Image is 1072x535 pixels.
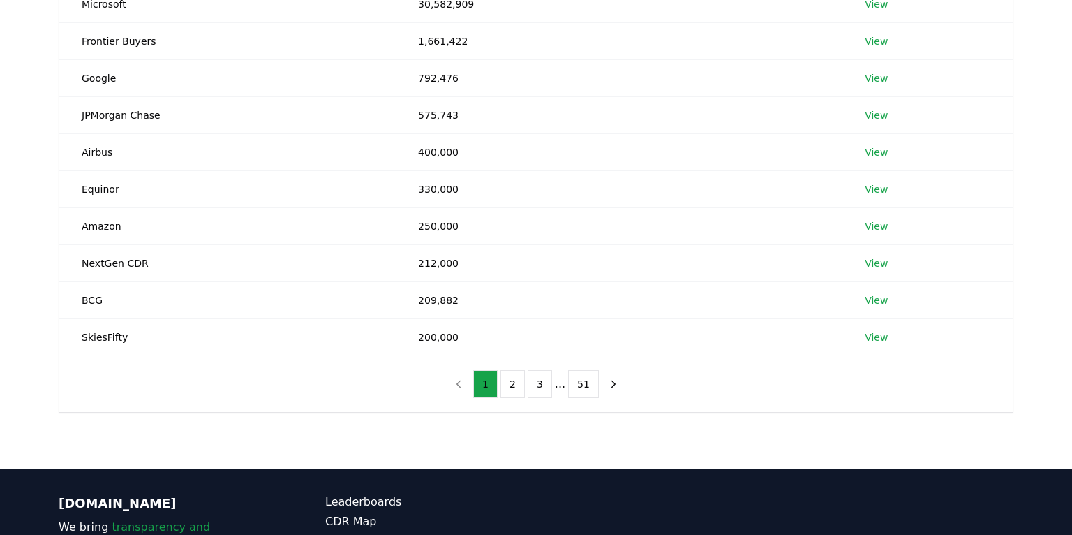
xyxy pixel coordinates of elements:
[865,71,888,85] a: View
[396,281,842,318] td: 209,882
[59,170,396,207] td: Equinor
[865,145,888,159] a: View
[602,370,625,398] button: next page
[555,376,565,393] li: ...
[59,133,396,170] td: Airbus
[865,219,888,233] a: View
[396,170,842,207] td: 330,000
[473,370,498,398] button: 1
[325,513,536,530] a: CDR Map
[59,281,396,318] td: BCG
[865,108,888,122] a: View
[396,207,842,244] td: 250,000
[865,182,888,196] a: View
[500,370,525,398] button: 2
[396,244,842,281] td: 212,000
[865,330,888,344] a: View
[59,207,396,244] td: Amazon
[865,293,888,307] a: View
[865,34,888,48] a: View
[59,59,396,96] td: Google
[59,22,396,59] td: Frontier Buyers
[59,318,396,356] td: SkiesFifty
[59,244,396,281] td: NextGen CDR
[865,256,888,270] a: View
[396,133,842,170] td: 400,000
[325,494,536,511] a: Leaderboards
[396,22,842,59] td: 1,661,422
[568,370,599,398] button: 51
[396,96,842,133] td: 575,743
[528,370,552,398] button: 3
[59,96,396,133] td: JPMorgan Chase
[59,494,269,513] p: [DOMAIN_NAME]
[396,318,842,356] td: 200,000
[396,59,842,96] td: 792,476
